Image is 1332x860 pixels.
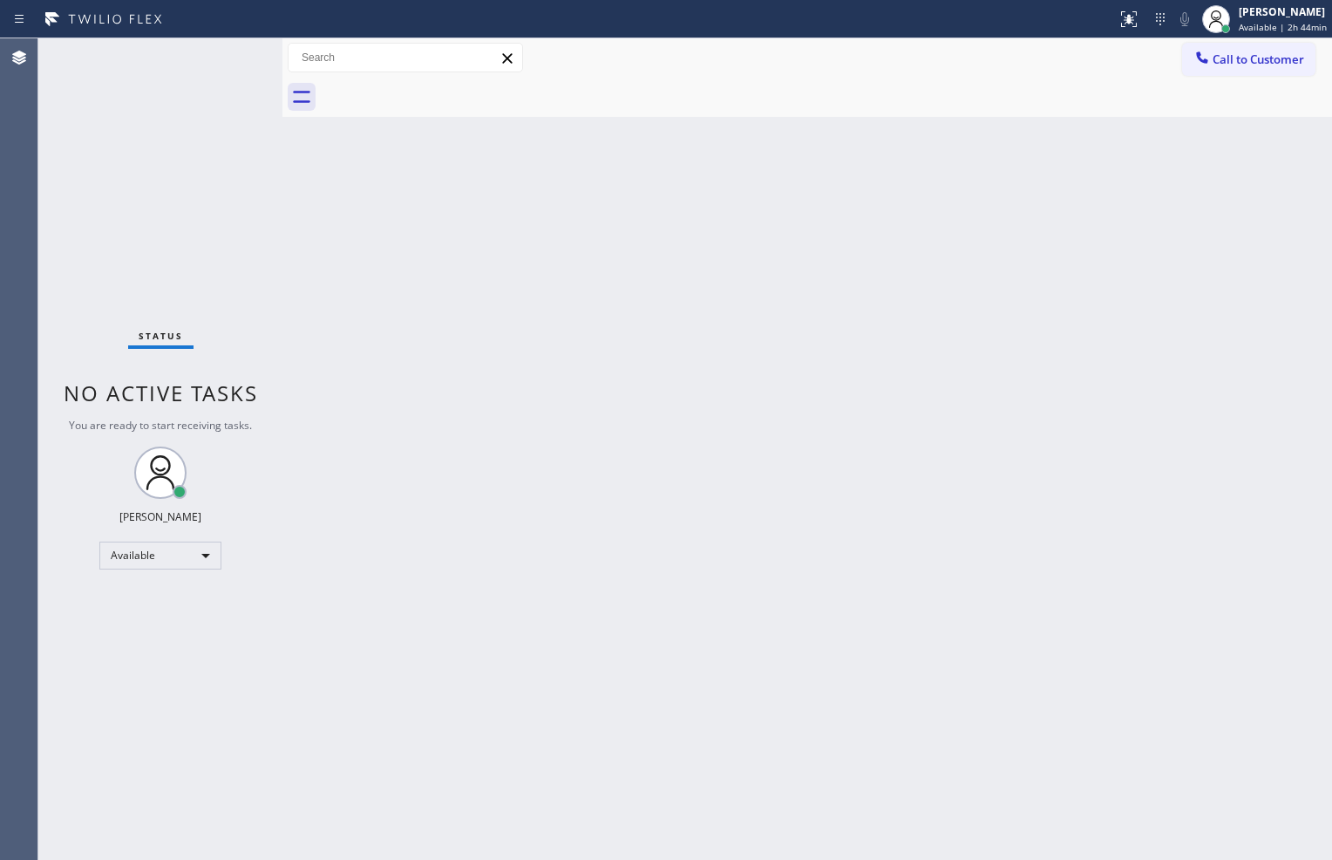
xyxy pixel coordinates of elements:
[289,44,522,72] input: Search
[1239,21,1327,33] span: Available | 2h 44min
[139,330,183,342] span: Status
[99,542,221,570] div: Available
[1213,51,1304,67] span: Call to Customer
[69,418,252,433] span: You are ready to start receiving tasks.
[64,379,258,407] span: No active tasks
[1182,43,1315,76] button: Call to Customer
[1172,7,1197,31] button: Mute
[1239,4,1327,19] div: [PERSON_NAME]
[119,509,201,524] div: [PERSON_NAME]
